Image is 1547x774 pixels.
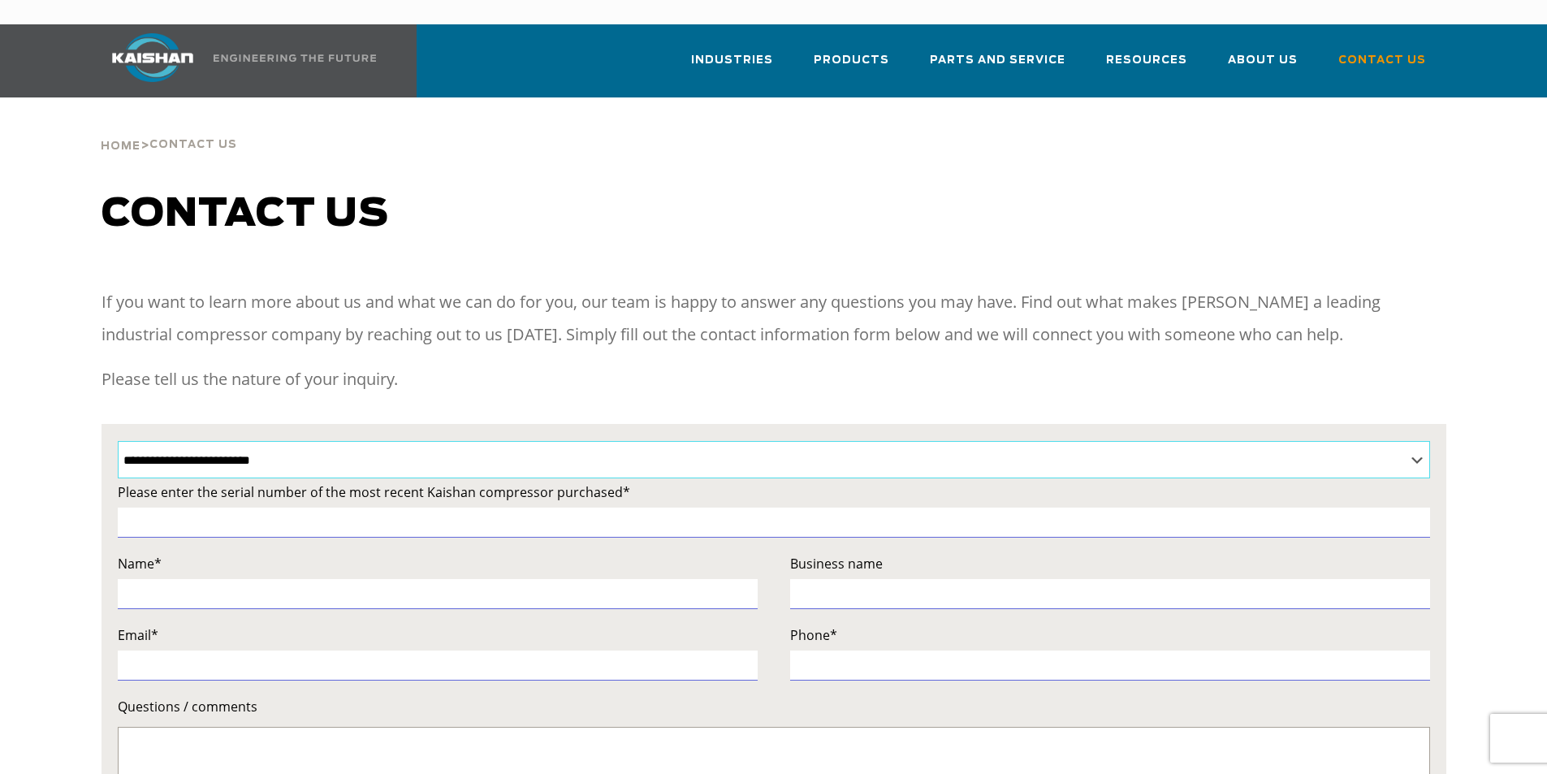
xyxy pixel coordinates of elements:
[790,552,1430,575] label: Business name
[149,140,237,150] span: Contact Us
[102,286,1446,351] p: If you want to learn more about us and what we can do for you, our team is happy to answer any qu...
[1228,39,1298,94] a: About Us
[790,624,1430,646] label: Phone*
[101,141,140,152] span: Home
[930,51,1065,70] span: Parts and Service
[118,624,758,646] label: Email*
[92,33,214,82] img: kaishan logo
[118,481,1430,504] label: Please enter the serial number of the most recent Kaishan compressor purchased*
[1228,51,1298,70] span: About Us
[92,24,379,97] a: Kaishan USA
[101,138,140,153] a: Home
[691,51,773,70] span: Industries
[101,97,237,159] div: >
[214,54,376,62] img: Engineering the future
[1106,39,1187,94] a: Resources
[814,39,889,94] a: Products
[814,51,889,70] span: Products
[930,39,1065,94] a: Parts and Service
[118,552,758,575] label: Name*
[1338,39,1426,94] a: Contact Us
[1106,51,1187,70] span: Resources
[691,39,773,94] a: Industries
[102,195,389,234] span: Contact us
[102,363,1446,396] p: Please tell us the nature of your inquiry.
[1338,51,1426,70] span: Contact Us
